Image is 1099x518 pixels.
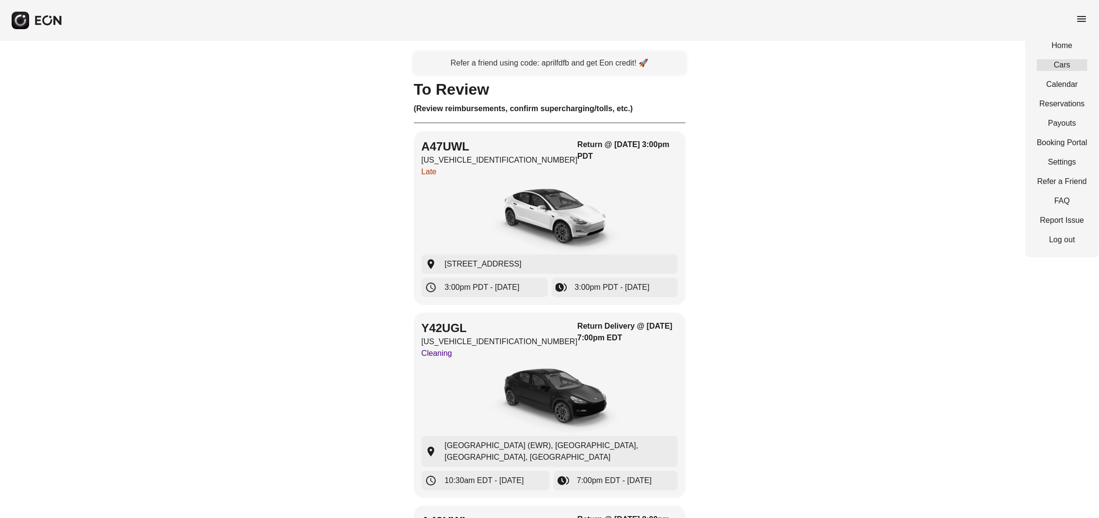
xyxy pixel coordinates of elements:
[577,475,652,486] span: 7:00pm EDT - [DATE]
[422,320,578,336] h2: Y42UGL
[477,182,623,254] img: car
[477,363,623,436] img: car
[1037,40,1087,51] a: Home
[1037,98,1087,110] a: Reservations
[414,131,686,305] button: A47UWL[US_VEHICLE_IDENTIFICATION_NUMBER]LateReturn @ [DATE] 3:00pm PDTcar[STREET_ADDRESS]3:00pm P...
[1037,59,1087,71] a: Cars
[1037,215,1087,226] a: Report Issue
[426,282,437,293] span: schedule
[445,475,524,486] span: 10:30am EDT - [DATE]
[1037,234,1087,246] a: Log out
[414,52,686,74] a: Refer a friend using code: aprilfdfb and get Eon credit! 🚀
[445,258,522,270] span: [STREET_ADDRESS]
[426,258,437,270] span: location_on
[445,440,674,463] span: [GEOGRAPHIC_DATA] (EWR), [GEOGRAPHIC_DATA], [GEOGRAPHIC_DATA], [GEOGRAPHIC_DATA]
[426,446,437,457] span: location_on
[1037,195,1087,207] a: FAQ
[1037,176,1087,187] a: Refer a Friend
[1037,137,1087,149] a: Booking Portal
[422,166,578,178] p: Late
[414,103,686,115] h3: (Review reimbursements, confirm supercharging/tolls, etc.)
[556,282,567,293] span: browse_gallery
[577,139,677,162] h3: Return @ [DATE] 3:00pm PDT
[558,475,569,486] span: browse_gallery
[422,139,578,154] h2: A47UWL
[422,336,578,348] p: [US_VEHICLE_IDENTIFICATION_NUMBER]
[445,282,520,293] span: 3:00pm PDT - [DATE]
[575,282,650,293] span: 3:00pm PDT - [DATE]
[422,154,578,166] p: [US_VEHICLE_IDENTIFICATION_NUMBER]
[414,84,686,95] h1: To Review
[1037,79,1087,90] a: Calendar
[577,320,677,344] h3: Return Delivery @ [DATE] 7:00pm EDT
[422,348,578,359] p: Cleaning
[1076,13,1087,25] span: menu
[414,313,686,498] button: Y42UGL[US_VEHICLE_IDENTIFICATION_NUMBER]CleaningReturn Delivery @ [DATE] 7:00pm EDTcar[GEOGRAPHIC...
[1037,117,1087,129] a: Payouts
[1037,156,1087,168] a: Settings
[426,475,437,486] span: schedule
